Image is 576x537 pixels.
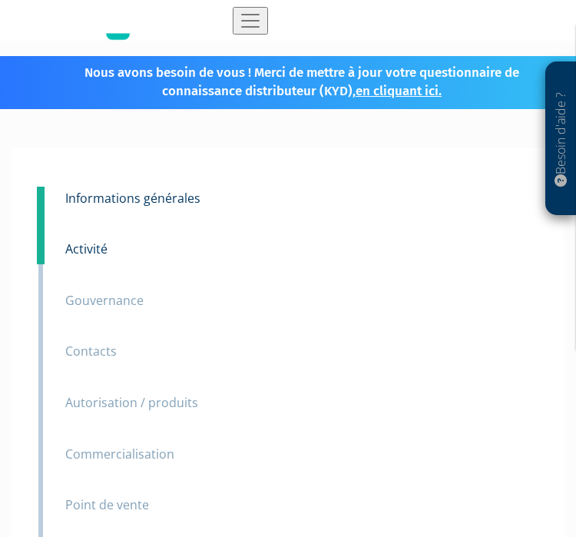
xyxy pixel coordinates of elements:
p: Nous avons besoin de vous ! Merci de mettre à jour votre questionnaire de connaissance distribute... [12,60,548,101]
a: 3 [37,187,45,217]
p: Besoin d'aide ? [552,70,570,208]
button: Toggle navigation [233,7,268,35]
img: burger.svg [239,9,262,32]
a: en cliquant ici. [356,83,442,99]
a: 4 [37,217,45,264]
